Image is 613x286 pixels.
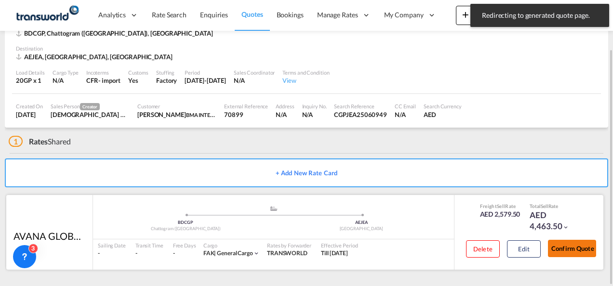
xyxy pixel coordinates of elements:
md-icon: assets/icons/custom/ship-fill.svg [268,206,280,211]
span: My Company [384,10,424,20]
div: AED [424,110,462,119]
span: Manage Rates [317,10,358,20]
span: Creator [80,103,100,110]
div: - import [98,76,120,85]
button: Delete [466,240,500,258]
span: Enquiries [200,11,228,19]
div: HARUN SHARMA [137,110,216,119]
div: CGPJEA25060949 [334,110,387,119]
div: Free Days [173,242,196,249]
div: Customs [128,69,148,76]
div: Sailing Date [98,242,126,249]
div: Effective Period [321,242,358,249]
div: Yes [128,76,148,85]
div: [GEOGRAPHIC_DATA] [274,226,450,232]
div: AVANA GLOBAL FZCO / TDWC - DUBAI [13,229,86,243]
div: BDCGP [98,220,274,226]
span: BDCGP, Chattogram ([GEOGRAPHIC_DATA]), [GEOGRAPHIC_DATA] [24,29,213,37]
div: Total Rate [530,203,578,209]
div: Destination [16,45,597,52]
div: BDCGP, Chattogram (Chittagong), Asia Pacific [16,29,215,38]
button: Confirm Quote [548,240,596,257]
span: | [214,249,216,257]
div: N/A [302,110,327,119]
div: Till 07 Nov 2025 [321,249,348,258]
span: Quotes [241,10,263,18]
button: icon-plus 400-fgNewicon-chevron-down [456,6,500,25]
span: Till [DATE] [321,249,348,257]
div: TRANSWORLD [267,249,311,258]
div: Search Reference [334,103,387,110]
div: Irishi Kiran [51,110,130,119]
div: - [135,249,163,258]
div: 70899 [224,110,268,119]
div: Sales Person [51,103,130,110]
div: 8 Oct 2025 [16,110,43,119]
div: Stuffing [156,69,177,76]
div: Rates by Forwarder [267,242,311,249]
div: - [173,249,175,258]
div: Cargo Type [53,69,79,76]
div: Period [185,69,226,76]
div: N/A [53,76,79,85]
md-icon: icon-plus 400-fg [460,9,471,20]
div: CC Email [395,103,416,110]
div: 20GP x 1 [16,76,45,85]
span: Sell [541,203,548,209]
div: Factory Stuffing [156,76,177,85]
div: - [98,249,126,258]
button: + Add New Rate Card [5,158,608,187]
span: Sell [497,203,505,209]
div: Chattogram ([GEOGRAPHIC_DATA]) [98,226,274,232]
div: Cargo [203,242,260,249]
md-icon: icon-chevron-down [562,224,569,231]
div: External Reference [224,103,268,110]
div: Inquiry No. [302,103,327,110]
span: Analytics [98,10,126,20]
span: New [460,11,496,18]
span: 1 [9,136,23,147]
div: Address [276,103,294,110]
div: Freight Rate [480,203,520,209]
div: Load Details [16,69,45,76]
img: f753ae806dec11f0841701cdfdf085c0.png [14,4,80,26]
div: Created On [16,103,43,110]
span: Rate Search [152,11,187,19]
div: CFR [86,76,98,85]
span: TRANSWORLD [267,249,307,257]
div: Sales Coordinator [234,69,275,76]
div: general cargo [203,249,253,258]
div: AED 2,579.50 [480,209,520,219]
div: AEJEA, Jebel Ali, Middle East [16,52,175,61]
span: FAK [203,249,217,257]
div: AED 4,463.50 [530,209,578,233]
div: N/A [234,76,275,85]
div: Customer [137,103,216,110]
span: Rates [29,137,48,146]
div: Incoterms [86,69,120,76]
span: BMA INTERNATIONAL FZE [186,111,250,118]
md-icon: icon-chevron-down [253,250,260,257]
span: Bookings [277,11,304,19]
span: Redirecting to generated quote page. [479,11,600,20]
div: Transit Time [135,242,163,249]
div: N/A [276,110,294,119]
div: Shared [9,136,71,147]
div: AEJEA [274,220,450,226]
div: Search Currency [424,103,462,110]
div: Terms and Condition [282,69,329,76]
div: View [282,76,329,85]
button: Edit [507,240,541,258]
div: 7 Nov 2025 [185,76,226,85]
div: N/A [395,110,416,119]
